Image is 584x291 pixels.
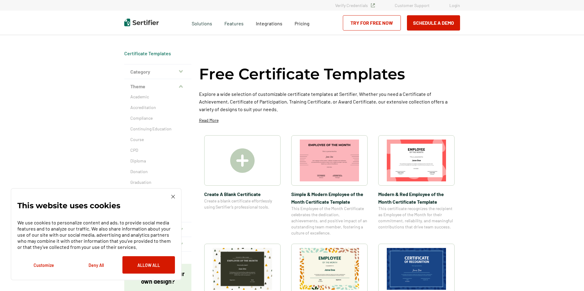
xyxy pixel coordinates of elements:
a: Pricing [295,19,310,27]
img: Simple and Patterned Employee of the Month Certificate Template [300,248,359,290]
img: Sertifier | Digital Credentialing Platform [124,19,159,26]
button: Allow All [122,256,175,274]
a: Try for Free Now [343,15,401,31]
a: Graduation [130,179,185,185]
img: Verified [371,3,375,7]
a: Integrations [256,19,282,27]
span: This Employee of the Month Certificate celebrates the dedication, achievements, and positive impa... [291,206,368,236]
img: Cookie Popup Close [171,195,175,198]
span: Pricing [295,20,310,26]
img: Simple & Colorful Employee of the Month Certificate Template [213,248,272,290]
button: Deny All [70,256,122,274]
img: Modern Dark Blue Employee of the Month Certificate Template [387,248,446,290]
a: Modern & Red Employee of the Month Certificate TemplateModern & Red Employee of the Month Certifi... [378,135,455,236]
h1: Free Certificate Templates [199,64,405,84]
p: We use cookies to personalize content and ads, to provide social media features and to analyze ou... [17,220,175,250]
a: Donation [130,169,185,175]
span: This certificate recognizes the recipient as Employee of the Month for their commitment, reliabil... [378,206,455,230]
a: Accreditation [130,104,185,111]
span: Features [224,19,244,27]
a: Certificate Templates [124,50,171,56]
span: Create a blank certificate effortlessly using Sertifier’s professional tools. [204,198,281,210]
button: Customize [17,256,70,274]
a: Simple & Modern Employee of the Month Certificate TemplateSimple & Modern Employee of the Month C... [291,135,368,236]
a: Academic [130,94,185,100]
a: Customer Support [395,3,430,8]
a: Compliance [130,115,185,121]
button: Theme [124,79,191,94]
a: Diploma [130,158,185,164]
a: Course [130,136,185,143]
div: Theme [124,94,191,222]
span: Solutions [192,19,212,27]
button: Category [124,64,191,79]
img: Modern & Red Employee of the Month Certificate Template [387,140,446,181]
img: Simple & Modern Employee of the Month Certificate Template [300,140,359,181]
span: Integrations [256,20,282,26]
p: Read More [199,117,219,123]
span: Create A Blank Certificate [204,190,281,198]
a: Verify Credentials [335,3,375,8]
div: Breadcrumb [124,50,171,56]
p: Explore a wide selection of customizable certificate templates at Sertifier. Whether you need a C... [199,90,460,113]
a: CPD [130,147,185,153]
button: Schedule a Demo [407,15,460,31]
img: Create A Blank Certificate [230,148,255,173]
p: This website uses cookies [17,202,120,209]
span: Simple & Modern Employee of the Month Certificate Template [291,190,368,206]
a: Login [449,3,460,8]
a: Continuing Education [130,126,185,132]
span: Modern & Red Employee of the Month Certificate Template [378,190,455,206]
